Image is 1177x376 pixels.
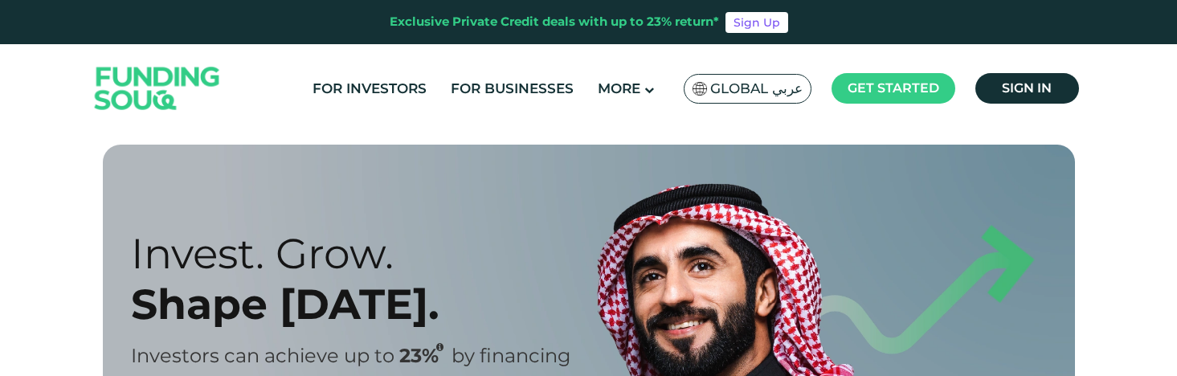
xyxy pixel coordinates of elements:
[693,82,707,96] img: SA Flag
[131,279,617,329] div: Shape [DATE].
[309,76,431,102] a: For Investors
[1002,80,1052,96] span: Sign in
[848,80,939,96] span: Get started
[725,12,788,33] a: Sign Up
[598,80,640,96] span: More
[399,344,452,367] span: 23%
[436,343,443,352] i: 23% IRR (expected) ~ 15% Net yield (expected)
[131,228,617,279] div: Invest. Grow.
[975,73,1079,104] a: Sign in
[131,344,394,367] span: Investors can achieve up to
[79,48,236,129] img: Logo
[447,76,578,102] a: For Businesses
[710,80,803,98] span: Global عربي
[390,13,719,31] div: Exclusive Private Credit deals with up to 23% return*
